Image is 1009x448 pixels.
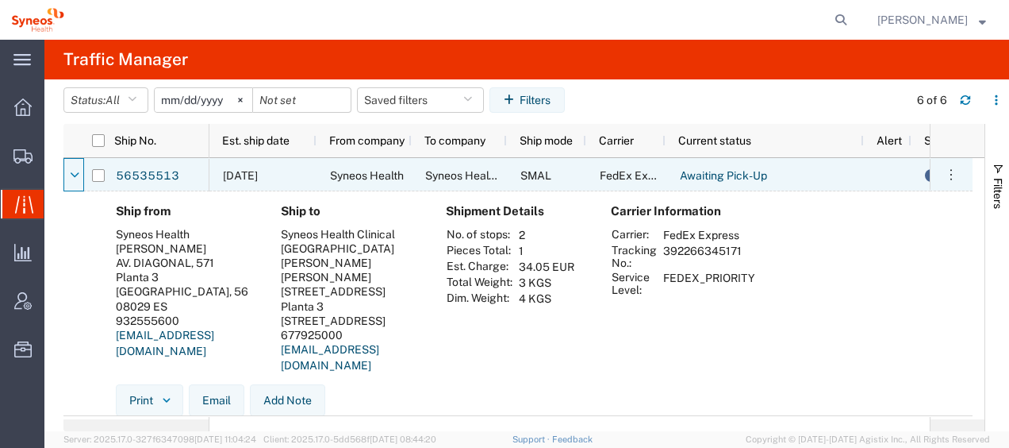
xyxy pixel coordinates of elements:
div: [PERSON_NAME] [281,256,420,270]
td: 1 [513,243,580,259]
h4: Ship from [116,204,255,218]
span: SMAL [520,169,551,182]
h4: Shipment Details [446,204,585,218]
span: Current status [678,134,751,147]
span: [DATE] 08:44:20 [370,434,436,444]
span: Ship No. [114,134,156,147]
div: Syneos Health [116,227,255,241]
div: 6 of 6 [917,92,947,109]
input: Not set [155,88,252,112]
div: Syneos Health Clinical [GEOGRAPHIC_DATA] [281,227,420,256]
span: Syneos Health [330,169,404,182]
img: dropdown [159,393,174,407]
button: Status:All [63,87,148,113]
td: FEDEX_PRIORITY [658,270,761,297]
th: Dim. Weight: [446,291,513,307]
a: Awaiting Pick-Up [679,164,768,189]
h4: Ship to [281,204,420,218]
span: Copyright © [DATE]-[DATE] Agistix Inc., All Rights Reserved [746,433,990,446]
span: Status [924,134,957,147]
button: Add Note [250,384,325,416]
h4: Carrier Information [611,204,738,218]
th: Carrier: [611,227,658,243]
span: Igor Lopez Campayo [877,11,968,29]
div: AV. DIAGONAL, 571 [116,256,255,270]
span: To company [424,134,485,147]
th: Tracking No.: [611,243,658,270]
button: Print [116,384,183,416]
span: Server: 2025.17.0-327f6347098 [63,434,256,444]
th: Total Weight: [446,275,513,291]
th: Service Level: [611,270,658,297]
span: [DATE] 11:04:24 [194,434,256,444]
div: 932555600 [116,314,255,328]
div: Planta 3 [281,299,420,314]
th: Pieces Total: [446,243,513,259]
a: [EMAIL_ADDRESS][DOMAIN_NAME] [281,343,379,372]
span: From company [329,134,405,147]
div: 677925000 [281,328,420,342]
span: Client: 2025.17.0-5dd568f [263,434,436,444]
button: Email [189,384,244,416]
span: Est. ship date [222,134,290,147]
span: FedEx Express [600,169,676,182]
h4: Traffic Manager [63,40,188,79]
td: 3 KGS [513,275,580,291]
img: logo [11,8,64,32]
td: 2 [513,227,580,243]
span: 08/19/2025 [223,169,258,182]
span: Ship mode [520,134,573,147]
td: 34.05 EUR [513,259,580,275]
span: Filters [992,178,1004,209]
div: [STREET_ADDRESS] [281,314,420,328]
input: Not set [253,88,351,112]
button: Filters [489,87,565,113]
div: [GEOGRAPHIC_DATA], 56 08029 ES [116,284,255,313]
button: [PERSON_NAME] [877,10,987,29]
span: Syneos Health Clinical Spain [425,169,655,182]
span: Carrier [599,134,634,147]
td: 392266345171 [658,243,761,270]
a: Feedback [552,434,593,444]
a: [EMAIL_ADDRESS][DOMAIN_NAME] [116,329,214,357]
a: 56535513 [115,164,180,189]
td: 4 KGS [513,291,580,307]
th: Est. Charge: [446,259,513,275]
div: [PERSON_NAME][STREET_ADDRESS] [281,270,420,299]
span: Alert [877,134,902,147]
a: Support [512,434,552,444]
span: All [106,94,120,106]
td: FedEx Express [658,227,761,243]
div: Planta 3 [116,270,255,284]
button: Saved filters [357,87,484,113]
th: No. of stops: [446,227,513,243]
div: [PERSON_NAME] [116,241,255,256]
